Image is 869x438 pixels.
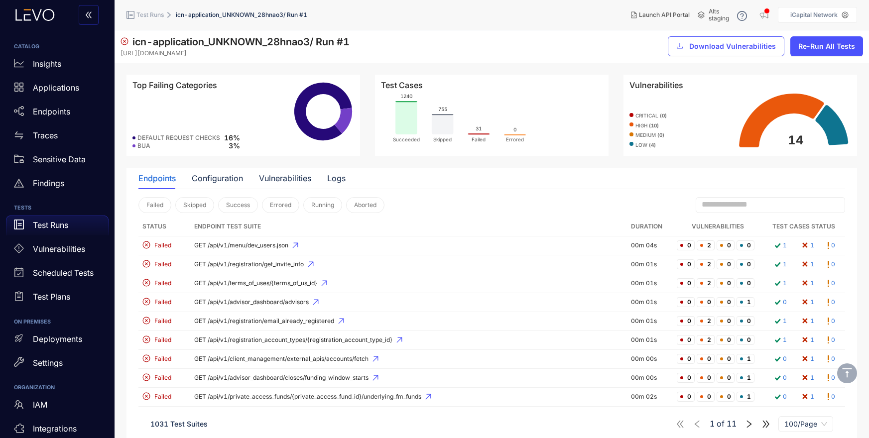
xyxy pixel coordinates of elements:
span: critical [635,113,667,119]
th: Status [138,217,190,236]
a: 0 [772,354,787,364]
span: Failed [154,299,171,306]
span: BUA [137,142,150,149]
span: 0 [697,354,715,364]
a: Endpoints [6,102,109,125]
span: Top Failing Categories [132,81,240,90]
span: GET /api/v1/advisor_dashboard/closes/funding_window_starts [194,374,623,381]
span: Errored [270,202,291,209]
span: Failed [146,202,163,209]
a: 1 [800,392,814,402]
a: Traces [6,125,109,149]
a: 1 [800,240,814,251]
a: 1 [800,373,814,383]
tspan: Errored [506,136,524,142]
div: Test Cases [381,81,603,90]
a: 0 [828,392,835,402]
span: GET /api/v1/advisor_dashboard/advisors [194,299,623,306]
text: 14 [788,133,804,147]
a: 0 [828,373,835,383]
span: 0 [717,354,735,364]
a: Applications [6,78,109,102]
span: GET /api/v1/menu/dev_users.json [194,242,623,249]
td: 00m 01s [627,407,673,426]
td: 00m 01s [627,274,673,293]
a: Deployments [6,329,109,353]
span: warning [14,178,24,188]
span: 1031 Test Suites [150,420,208,428]
span: GET /api/v1/registration/email_already_registered [194,318,623,325]
th: Duration [627,217,673,236]
span: 0 [737,259,754,269]
span: 1 [737,392,754,402]
span: Download Vulnerabilities [689,42,776,50]
p: Endpoints [33,107,70,116]
p: Applications [33,83,79,92]
div: Vulnerabilities [259,174,311,183]
a: 0 [828,316,835,327]
div: Logs [327,174,346,183]
a: IAM [6,395,109,419]
span: icn-application_UNKNOWN_28hnao3 / Run # 1 [132,36,350,48]
p: Findings [33,179,64,188]
td: 00m 01s [627,293,673,312]
b: ( 10 ) [649,122,659,128]
a: 1 [772,240,787,251]
p: Test Plans [33,292,70,301]
span: 11 [727,420,737,429]
span: double-left [85,11,93,20]
span: 0 [677,297,695,307]
span: GET /api/v1/private_access_funds/{private_access_fund_id}/underlying_fm_funds [194,393,623,400]
span: 1 [737,354,754,364]
a: 1 [800,278,814,289]
p: iCapital Network [790,11,838,18]
a: Sensitive Data [6,149,109,173]
button: Running [303,197,342,213]
a: 1 [800,297,814,308]
a: 0 [828,240,835,251]
td: 00m 00s [627,369,673,388]
a: 0 [828,278,835,289]
span: 0 [717,335,735,345]
span: team [14,400,24,410]
span: 0 [697,297,715,307]
td: 00m 01s [627,255,673,274]
a: 1 [800,316,814,327]
button: Success [218,197,258,213]
a: 1 [800,335,814,345]
span: 0 [717,373,735,383]
span: high [635,123,659,129]
span: 2 [697,316,715,326]
a: Findings [6,173,109,197]
button: Skipped [175,197,214,213]
span: Success [226,202,250,209]
tspan: 1240 [400,93,412,99]
span: Launch API Portal [639,11,690,18]
a: 1 [772,259,787,270]
span: vertical-align-top [841,367,853,379]
b: ( 0 ) [660,112,667,118]
span: GET /api/v1/client_management/external_apis/accounts/fetch [194,355,623,362]
td: 00m 00s [627,350,673,369]
p: Vulnerabilities [33,244,85,253]
h6: TESTS [14,205,101,211]
span: 0 [697,392,715,402]
a: Test Runs [6,216,109,239]
h6: ORGANIZATION [14,385,101,391]
span: of [710,420,737,429]
span: download [676,42,683,50]
td: 00m 04s [627,236,673,255]
span: 0 [677,316,695,326]
span: 0 [717,259,735,269]
span: 0 [697,373,715,383]
span: 2 [697,259,715,269]
button: double-left [79,5,99,25]
span: 1 [710,420,715,429]
span: 0 [677,373,695,383]
span: Failed [154,261,171,268]
span: Skipped [183,202,206,209]
span: Re-Run All Tests [798,42,855,50]
p: Test Runs [33,220,68,229]
td: 00m 01s [627,312,673,331]
a: Test Plans [6,287,109,311]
